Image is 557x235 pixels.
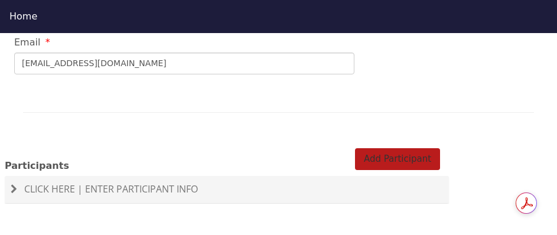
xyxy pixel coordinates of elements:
div: Home [9,9,548,24]
span: Participants [5,160,69,171]
input: Email [14,53,354,74]
span: Click Here | Enter Participant Info [24,182,198,195]
button: Add Participant [355,148,440,170]
span: Email [14,37,40,48]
